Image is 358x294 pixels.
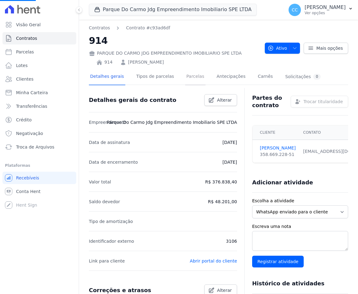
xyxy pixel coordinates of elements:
[208,198,237,205] p: R$ 48.201,00
[2,19,76,31] a: Visão Geral
[89,237,134,245] p: Identificador externo
[2,141,76,153] a: Troca de Arquivos
[89,198,120,205] p: Saldo devedor
[2,114,76,126] a: Crédito
[89,178,111,186] p: Valor total
[89,25,170,31] nav: Breadcrumb
[252,198,348,204] label: Escolha a atividade
[2,46,76,58] a: Parcelas
[2,59,76,72] a: Lotes
[16,175,39,181] span: Recebíveis
[89,25,110,31] a: Contratos
[252,223,348,230] label: Escreva uma nota
[252,179,313,186] h3: Adicionar atividade
[16,76,33,82] span: Clientes
[2,172,76,184] a: Recebíveis
[304,43,348,54] a: Mais opções
[5,162,74,169] div: Plataformas
[89,257,125,265] p: Link para cliente
[89,96,176,104] h3: Detalhes gerais do contrato
[89,158,138,166] p: Data de encerramento
[285,74,321,80] div: Solicitações
[223,139,237,146] p: [DATE]
[252,280,324,287] h3: Histórico de atividades
[260,145,296,151] a: [PERSON_NAME]
[89,287,151,294] h3: Correções e atrasos
[104,59,113,65] a: 914
[185,69,206,85] a: Parcelas
[89,25,260,31] nav: Breadcrumb
[16,130,43,136] span: Negativação
[284,69,322,85] a: Solicitações0
[89,34,260,48] h2: 914
[89,50,242,57] div: PARQUE DO CARMO JDG EMPREENDIMENTO IMOBILIARIO SPE LTDA
[217,287,232,293] span: Alterar
[2,185,76,198] a: Conta Hent
[16,35,37,41] span: Contratos
[226,237,237,245] p: 3106
[126,25,170,31] a: Contrato #c93ad6df
[252,256,304,267] input: Registrar atividade
[223,158,237,166] p: [DATE]
[16,49,34,55] span: Parcelas
[2,73,76,85] a: Clientes
[89,4,257,15] button: Parque Do Carmo Jdg Empreendimento Imobiliario SPE LTDA
[205,178,237,186] p: R$ 376.838,40
[305,4,346,10] p: [PERSON_NAME]
[2,32,76,44] a: Contratos
[265,43,300,54] button: Ativo
[89,218,133,225] p: Tipo de amortização
[284,1,358,19] button: CC [PERSON_NAME] Ver opções
[292,8,298,12] span: CC
[89,69,125,85] a: Detalhes gerais
[313,74,321,80] div: 0
[204,94,237,106] a: Alterar
[260,151,296,158] div: 358.669.228-51
[2,86,76,99] a: Minha Carteira
[135,69,175,85] a: Tipos de parcelas
[16,90,48,96] span: Minha Carteira
[2,127,76,140] a: Negativação
[316,45,343,51] span: Mais opções
[215,69,247,85] a: Antecipações
[305,10,346,15] p: Ver opções
[16,188,40,195] span: Conta Hent
[89,119,99,126] p: Empreendimento
[256,69,274,85] a: Carnês
[89,139,130,146] p: Data de assinatura
[252,94,286,109] h3: Partes do contrato
[217,97,232,103] span: Alterar
[128,59,164,65] a: [PERSON_NAME]
[16,22,41,28] span: Visão Geral
[16,144,54,150] span: Troca de Arquivos
[16,117,32,123] span: Crédito
[190,258,237,263] a: Abrir portal do cliente
[16,103,47,109] span: Transferências
[2,100,76,112] a: Transferências
[252,125,299,140] th: Cliente
[16,62,28,69] span: Lotes
[268,43,287,54] span: Ativo
[107,119,237,126] p: Parque Do Carmo Jdg Empreendimento Imobiliario SPE LTDA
